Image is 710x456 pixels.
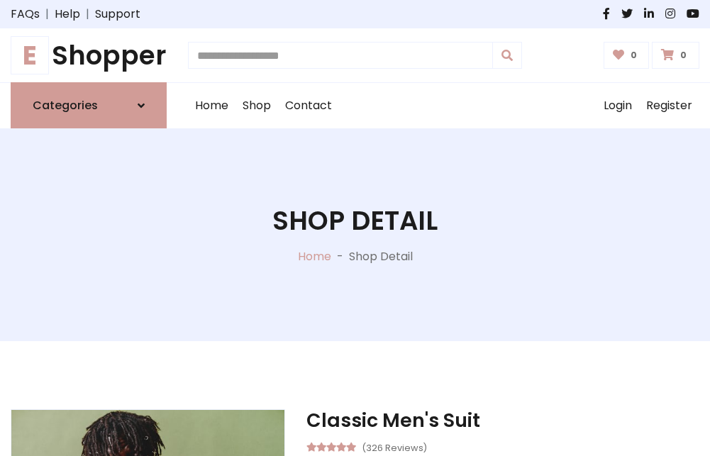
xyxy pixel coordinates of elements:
[639,83,699,128] a: Register
[11,40,167,71] h1: Shopper
[11,36,49,74] span: E
[40,6,55,23] span: |
[272,205,438,236] h1: Shop Detail
[95,6,140,23] a: Support
[362,438,427,455] small: (326 Reviews)
[298,248,331,265] a: Home
[306,409,699,432] h3: Classic Men's Suit
[278,83,339,128] a: Contact
[33,99,98,112] h6: Categories
[597,83,639,128] a: Login
[11,40,167,71] a: EShopper
[235,83,278,128] a: Shop
[349,248,413,265] p: Shop Detail
[11,82,167,128] a: Categories
[188,83,235,128] a: Home
[677,49,690,62] span: 0
[627,49,640,62] span: 0
[331,248,349,265] p: -
[11,6,40,23] a: FAQs
[604,42,650,69] a: 0
[80,6,95,23] span: |
[55,6,80,23] a: Help
[652,42,699,69] a: 0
